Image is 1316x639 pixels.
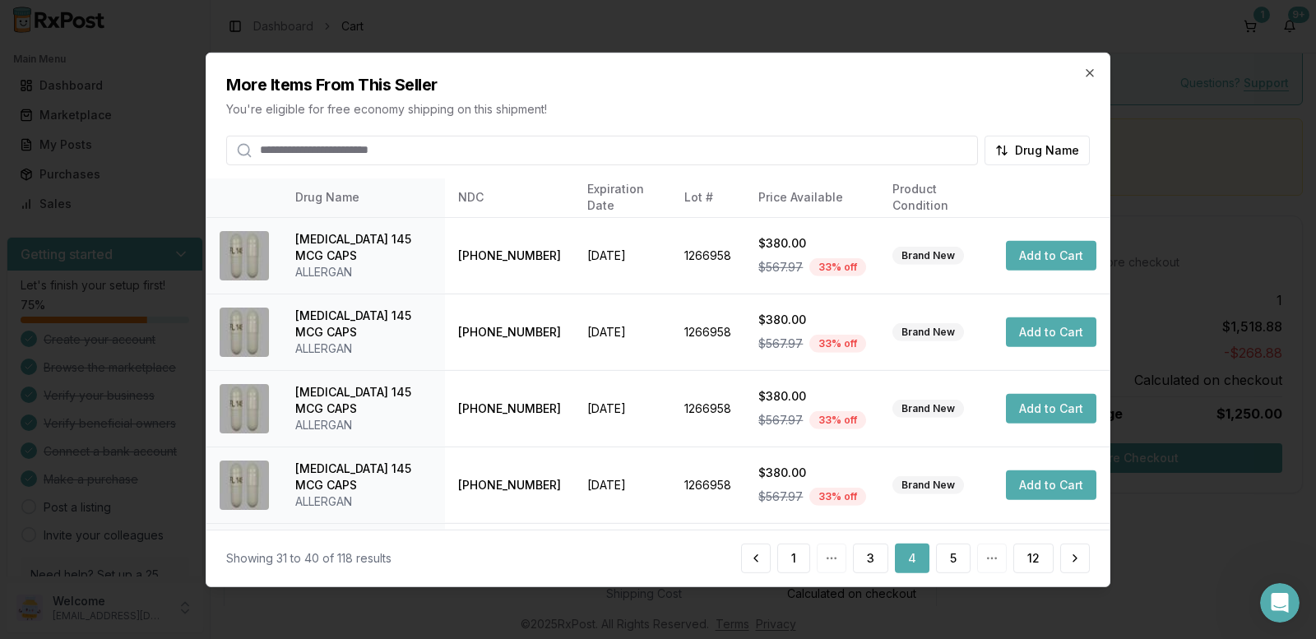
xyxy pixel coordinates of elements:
button: Add to Cart [1006,241,1096,271]
span: $567.97 [758,412,803,428]
div: [MEDICAL_DATA] 145 MCG CAPS [295,384,432,417]
button: 4 [895,544,929,573]
img: Linzess 145 MCG CAPS [220,461,269,510]
td: 1312962 [671,523,745,600]
button: Drug Name [985,135,1090,164]
img: Linzess 145 MCG CAPS [220,384,269,433]
td: 1266958 [671,294,745,370]
th: Lot # [671,178,745,217]
th: Product Condition [879,178,993,217]
td: [DATE] [574,523,672,600]
div: [MEDICAL_DATA] 145 MCG CAPS [295,308,432,340]
h2: More Items From This Seller [226,72,1090,95]
button: 3 [853,544,888,573]
button: Add to Cart [1006,394,1096,424]
td: [PHONE_NUMBER] [445,447,574,523]
div: ALLERGAN [295,417,432,433]
td: [PHONE_NUMBER] [445,217,574,294]
div: ALLERGAN [295,264,432,280]
span: Drug Name [1015,141,1079,158]
div: Brand New [892,323,964,341]
button: Add to Cart [1006,470,1096,500]
div: Brand New [892,247,964,265]
div: $380.00 [758,465,866,481]
div: ALLERGAN [295,493,432,510]
img: Linzess 145 MCG CAPS [220,231,269,280]
button: Add to Cart [1006,317,1096,347]
td: [PHONE_NUMBER] [445,523,574,600]
td: [PHONE_NUMBER] [445,294,574,370]
th: Drug Name [282,178,445,217]
td: [DATE] [574,370,672,447]
div: ALLERGAN [295,340,432,357]
td: 1266958 [671,447,745,523]
div: Showing 31 to 40 of 118 results [226,550,392,567]
p: You're eligible for free economy shipping on this shipment! [226,100,1090,117]
th: Price Available [745,178,879,217]
button: 1 [777,544,810,573]
td: [DATE] [574,447,672,523]
div: [MEDICAL_DATA] 145 MCG CAPS [295,231,432,264]
div: Brand New [892,476,964,494]
div: 33 % off [809,258,866,276]
td: 1266958 [671,217,745,294]
iframe: Intercom live chat [1260,583,1300,623]
td: [DATE] [574,217,672,294]
span: $567.97 [758,259,803,276]
th: NDC [445,178,574,217]
div: 33 % off [809,335,866,353]
div: 33 % off [809,411,866,429]
td: 1266958 [671,370,745,447]
button: 5 [936,544,971,573]
span: $567.97 [758,489,803,505]
th: Expiration Date [574,178,672,217]
span: $567.97 [758,336,803,352]
button: 12 [1013,544,1054,573]
td: [PHONE_NUMBER] [445,370,574,447]
div: $380.00 [758,388,866,405]
div: [MEDICAL_DATA] 145 MCG CAPS [295,461,432,493]
div: $380.00 [758,312,866,328]
td: [DATE] [574,294,672,370]
div: 33 % off [809,488,866,506]
div: Brand New [892,400,964,418]
div: $380.00 [758,235,866,252]
img: Linzess 145 MCG CAPS [220,308,269,357]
